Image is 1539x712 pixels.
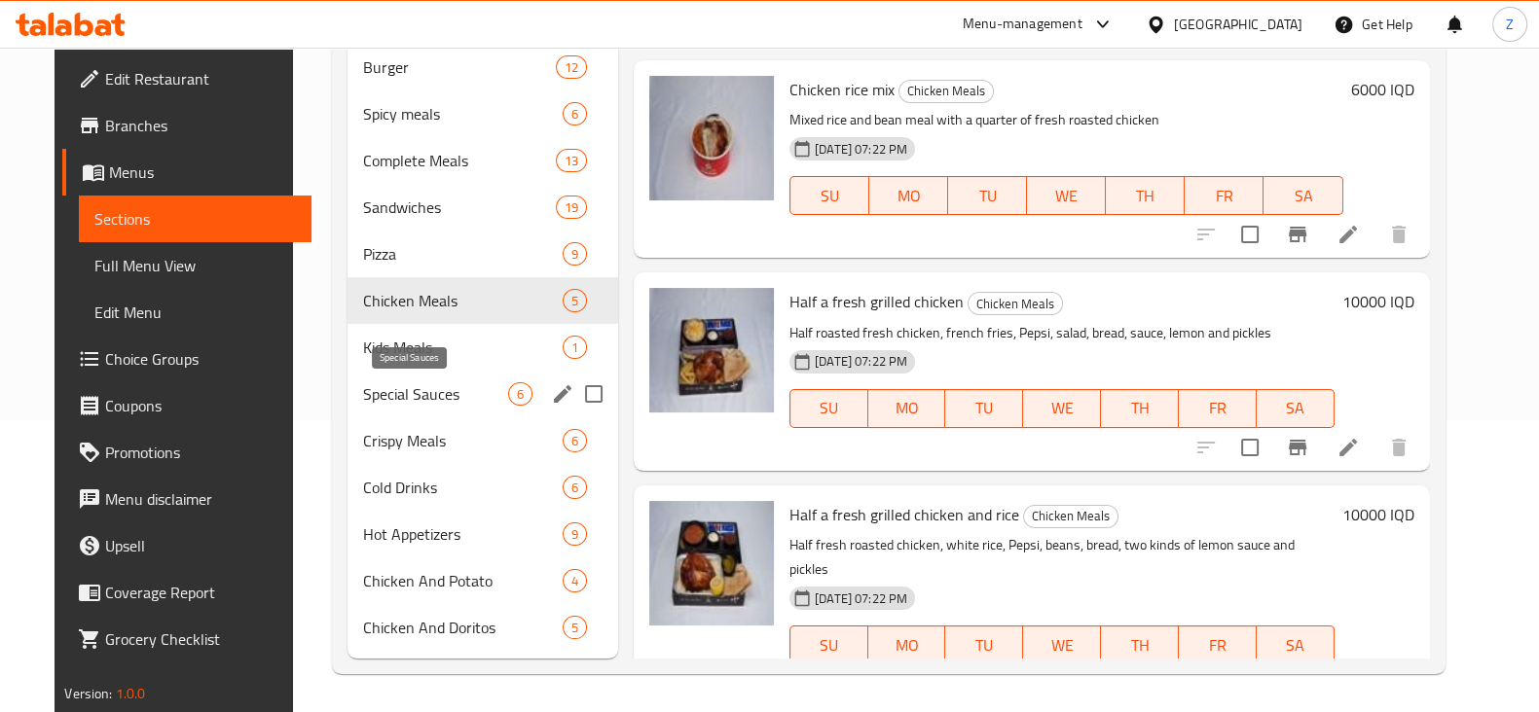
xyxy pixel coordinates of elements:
span: [DATE] 07:22 PM [807,352,915,371]
button: WE [1027,176,1106,215]
span: Select to update [1229,214,1270,255]
button: delete [1375,424,1422,471]
span: TU [953,394,1015,422]
span: 9 [564,525,586,544]
span: TH [1109,394,1171,422]
button: MO [869,176,948,215]
div: Chicken Meals5 [348,277,618,324]
span: Chicken Meals [1024,505,1118,527]
span: Chicken Meals [363,289,563,312]
div: Spicy meals6 [348,90,618,137]
span: Coverage Report [105,581,296,604]
button: SA [1264,176,1342,215]
span: Special Sauces [363,382,508,406]
button: FR [1185,176,1264,215]
span: Choice Groups [105,347,296,371]
span: Upsell [105,534,296,557]
span: WE [1031,394,1093,422]
button: FR [1179,389,1257,428]
span: Sections [94,207,296,231]
button: SU [789,625,868,664]
a: Coupons [62,382,311,429]
div: items [563,569,587,592]
div: Hot Appetizers [363,522,563,546]
button: MO [868,625,946,664]
button: SA [1257,625,1335,664]
div: Chicken And Potato4 [348,557,618,604]
button: FR [1179,625,1257,664]
a: Edit menu item [1337,436,1360,459]
span: SA [1264,394,1327,422]
div: Crispy Meals6 [348,417,618,464]
span: MO [876,631,938,659]
span: 1.0.0 [116,681,146,706]
span: SA [1264,631,1327,659]
span: 12 [557,58,586,77]
div: items [563,476,587,499]
button: edit [548,379,577,409]
span: Menu disclaimer [105,487,296,511]
span: 6 [509,385,531,404]
a: Edit menu item [1337,223,1360,246]
span: 13 [557,152,586,170]
span: SU [798,394,861,422]
span: Z [1506,14,1514,35]
a: Grocery Checklist [62,616,311,662]
p: Half roasted fresh chicken, french fries, Pepsi, salad, bread, sauce, lemon and pickles [789,321,1335,345]
span: 19 [557,198,586,217]
span: [DATE] 07:22 PM [807,140,915,159]
p: Half fresh roasted chicken, white rice, Pepsi, beans, bread, two kinds of lemon sauce and pickles [789,533,1335,582]
button: delete [1375,211,1422,258]
span: 6 [564,479,586,497]
span: Crispy Meals [363,429,563,452]
div: Cold Drinks6 [348,464,618,511]
div: [GEOGRAPHIC_DATA] [1174,14,1302,35]
a: Upsell [62,522,311,569]
span: MO [877,182,940,210]
div: Chicken Meals [898,80,994,103]
a: Sections [79,196,311,242]
div: Chicken And Doritos [363,616,563,639]
span: Coupons [105,394,296,417]
span: 1 [564,338,586,357]
div: Hot Appetizers9 [348,511,618,557]
button: TU [945,389,1023,428]
span: 6 [564,105,586,124]
button: TH [1106,176,1185,215]
a: Full Menu View [79,242,311,289]
span: Edit Restaurant [105,67,296,90]
div: items [556,55,587,79]
a: Edit Restaurant [62,55,311,102]
h6: 10000 IQD [1342,288,1414,315]
span: [DATE] 07:22 PM [807,589,915,608]
span: Chicken Meals [969,293,1062,315]
span: Cold Drinks [363,476,563,499]
h6: 10000 IQD [1342,501,1414,528]
div: Kids Meals [363,336,563,359]
span: Chicken And Potato [363,569,563,592]
button: TU [948,176,1027,215]
a: Coverage Report [62,569,311,616]
h6: 6000 IQD [1351,76,1414,103]
button: SA [1257,389,1335,428]
button: WE [1023,389,1101,428]
span: Spicy meals [363,102,563,125]
p: Mixed rice and bean meal with a quarter of fresh roasted chicken [789,108,1343,132]
div: Menu-management [963,13,1082,36]
button: SU [789,389,868,428]
button: TH [1101,625,1179,664]
img: Chicken rice mix [649,76,774,200]
button: WE [1023,625,1101,664]
span: TU [953,631,1015,659]
a: Edit Menu [79,289,311,336]
span: Grocery Checklist [105,627,296,651]
span: Half a fresh grilled chicken [789,287,964,316]
div: Chicken And Doritos5 [348,604,618,651]
span: FR [1187,394,1249,422]
div: items [563,522,587,546]
div: Kids Meals1 [348,324,618,371]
